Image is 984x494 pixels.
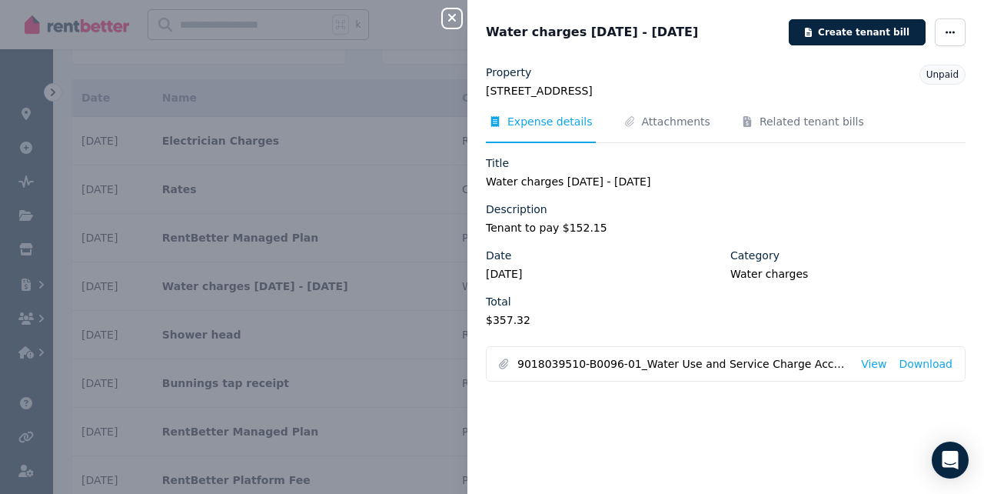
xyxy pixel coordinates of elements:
span: Water charges [DATE] - [DATE] [486,23,698,42]
legend: Water charges [DATE] - [DATE] [486,174,966,189]
label: Category [730,248,780,263]
a: Download [899,356,952,372]
span: Expense details [507,114,593,129]
legend: $357.32 [486,312,721,328]
label: Total [486,294,511,309]
label: Property [486,65,531,80]
label: Date [486,248,511,263]
legend: Water charges [730,266,966,282]
legend: [DATE] [486,266,721,282]
span: Related tenant bills [760,114,864,129]
legend: [STREET_ADDRESS] [486,83,966,98]
span: 9018039510-B0096-01_Water Use and Service Charge Account.pdf [517,356,849,372]
nav: Tabs [486,114,966,143]
div: Open Intercom Messenger [932,442,969,479]
a: View [861,356,886,372]
label: Title [486,155,509,171]
span: Attachments [642,114,710,129]
span: Unpaid [926,69,959,80]
button: Create tenant bill [789,19,926,45]
legend: Tenant to pay $152.15 [486,220,966,235]
label: Description [486,202,547,217]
